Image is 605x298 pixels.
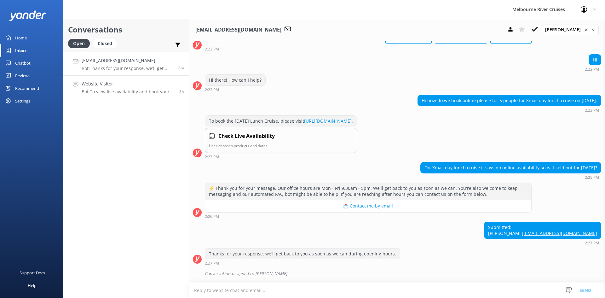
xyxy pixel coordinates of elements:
[205,155,357,159] div: 02:23pm 11-Aug-2025 (UTC +10:00) Australia/Sydney
[205,88,219,92] strong: 2:22 PM
[205,215,219,219] strong: 2:26 PM
[15,57,31,69] div: Chatbot
[205,261,400,265] div: 02:27pm 11-Aug-2025 (UTC +10:00) Australia/Sydney
[15,44,27,57] div: Inbox
[585,67,601,71] div: 02:22pm 11-Aug-2025 (UTC +10:00) Australia/Sydney
[82,80,175,87] h4: Website Visitor
[15,69,30,82] div: Reviews
[420,175,601,179] div: 02:25pm 11-Aug-2025 (UTC +10:00) Australia/Sydney
[304,118,353,124] a: [URL][DOMAIN_NAME].
[205,47,532,51] div: 02:22pm 11-Aug-2025 (UTC +10:00) Australia/Sydney
[585,176,599,179] strong: 2:25 PM
[179,89,184,94] span: 11:29am 11-Aug-2025 (UTC +10:00) Australia/Sydney
[205,214,532,219] div: 02:26pm 11-Aug-2025 (UTC +10:00) Australia/Sydney
[218,132,275,140] h4: Check Live Availability
[585,67,599,71] strong: 2:22 PM
[205,47,219,51] strong: 2:22 PM
[542,25,599,35] div: Assign User
[15,32,27,44] div: Home
[545,26,585,33] span: [PERSON_NAME]
[484,241,601,245] div: 02:27pm 11-Aug-2025 (UTC +10:00) Australia/Sydney
[63,52,189,76] a: [EMAIL_ADDRESS][DOMAIN_NAME]Bot:Thanks for your response, we'll get back to you as soon as we can...
[418,95,601,106] div: Hi how do we book online please for 5 people for Xmas day lunch cruise on [DATE].
[195,26,281,34] h3: [EMAIL_ADDRESS][DOMAIN_NAME]
[178,65,184,71] span: 02:27pm 11-Aug-2025 (UTC +10:00) Australia/Sydney
[421,162,601,173] div: For Xmas day lunch cruise it says no online availability so is it sold out for [DATE]?
[93,39,117,48] div: Closed
[205,75,265,85] div: Hi there! How can I help?
[205,268,601,279] div: Conversation assigned to [PERSON_NAME].
[205,248,400,259] div: Thanks for your response, we'll get back to you as soon as we can during opening hours.
[205,155,219,159] strong: 2:23 PM
[209,143,353,149] p: User chooses products and dates.
[589,55,601,65] div: Hi
[418,108,601,112] div: 02:23pm 11-Aug-2025 (UTC +10:00) Australia/Sydney
[484,222,601,239] div: Submitted: [PERSON_NAME]
[205,261,219,265] strong: 2:27 PM
[585,108,599,112] strong: 2:23 PM
[15,82,39,95] div: Recommend
[205,87,266,92] div: 02:22pm 11-Aug-2025 (UTC +10:00) Australia/Sydney
[68,40,93,47] a: Open
[63,76,189,99] a: Website VisitorBot:To view live availability and book your Spirit of Melbourne Dinner Cruise, ple...
[205,183,531,200] div: ⚡ Thank you for your message. Our office hours are Mon - Fri 9.30am - 5pm. We'll get back to you ...
[585,241,599,245] strong: 2:27 PM
[205,116,357,126] div: To book the [DATE] Lunch Cruise, please visit
[15,95,30,107] div: Settings
[20,266,45,279] div: Support Docs
[82,89,175,95] p: Bot: To view live availability and book your Spirit of Melbourne Dinner Cruise, please visit [URL...
[82,66,174,71] p: Bot: Thanks for your response, we'll get back to you as soon as we can during opening hours.
[523,230,597,236] a: [EMAIL_ADDRESS][DOMAIN_NAME]
[93,40,120,47] a: Closed
[68,24,184,36] h2: Conversations
[28,279,37,292] div: Help
[585,27,588,33] span: ✕
[82,57,174,64] h4: [EMAIL_ADDRESS][DOMAIN_NAME]
[68,39,90,48] div: Open
[205,200,531,212] button: 📩 Contact me by email
[9,10,46,21] img: yonder-white-logo.png
[193,268,601,279] div: 2025-08-11T04:36:09.545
